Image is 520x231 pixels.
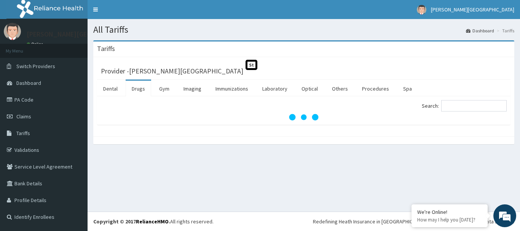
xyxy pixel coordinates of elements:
svg: audio-loading [289,102,319,132]
img: User Image [417,5,426,14]
span: Switch Providers [16,63,55,70]
div: We're Online! [417,209,482,215]
textarea: Type your message and hit 'Enter' [4,152,145,178]
img: User Image [4,23,21,40]
p: How may I help you today? [417,217,482,223]
span: Dashboard [16,80,41,86]
label: Search: [422,100,507,112]
a: Spa [397,81,418,97]
a: Dashboard [466,27,494,34]
span: We're online! [44,68,105,145]
a: Immunizations [209,81,254,97]
strong: Copyright © 2017 . [93,218,170,225]
a: Optical [295,81,324,97]
span: Claims [16,113,31,120]
a: Laboratory [256,81,293,97]
a: RelianceHMO [136,218,169,225]
h3: Tariffs [97,45,115,52]
h1: All Tariffs [93,25,514,35]
div: Redefining Heath Insurance in [GEOGRAPHIC_DATA] using Telemedicine and Data Science! [313,218,514,225]
a: Online [27,41,45,47]
a: Gym [153,81,175,97]
span: St [246,60,257,70]
p: [PERSON_NAME][GEOGRAPHIC_DATA] [27,31,139,38]
a: Imaging [177,81,207,97]
input: Search: [441,100,507,112]
a: Dental [97,81,124,97]
img: d_794563401_company_1708531726252_794563401 [14,38,31,57]
li: Tariffs [495,27,514,34]
a: Drugs [126,81,151,97]
a: Others [326,81,354,97]
h3: Provider - [PERSON_NAME][GEOGRAPHIC_DATA] [101,68,243,75]
span: [PERSON_NAME][GEOGRAPHIC_DATA] [431,6,514,13]
div: Minimize live chat window [125,4,143,22]
span: Tariffs [16,130,30,137]
div: Chat with us now [40,43,128,53]
footer: All rights reserved. [88,212,520,231]
a: Procedures [356,81,395,97]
